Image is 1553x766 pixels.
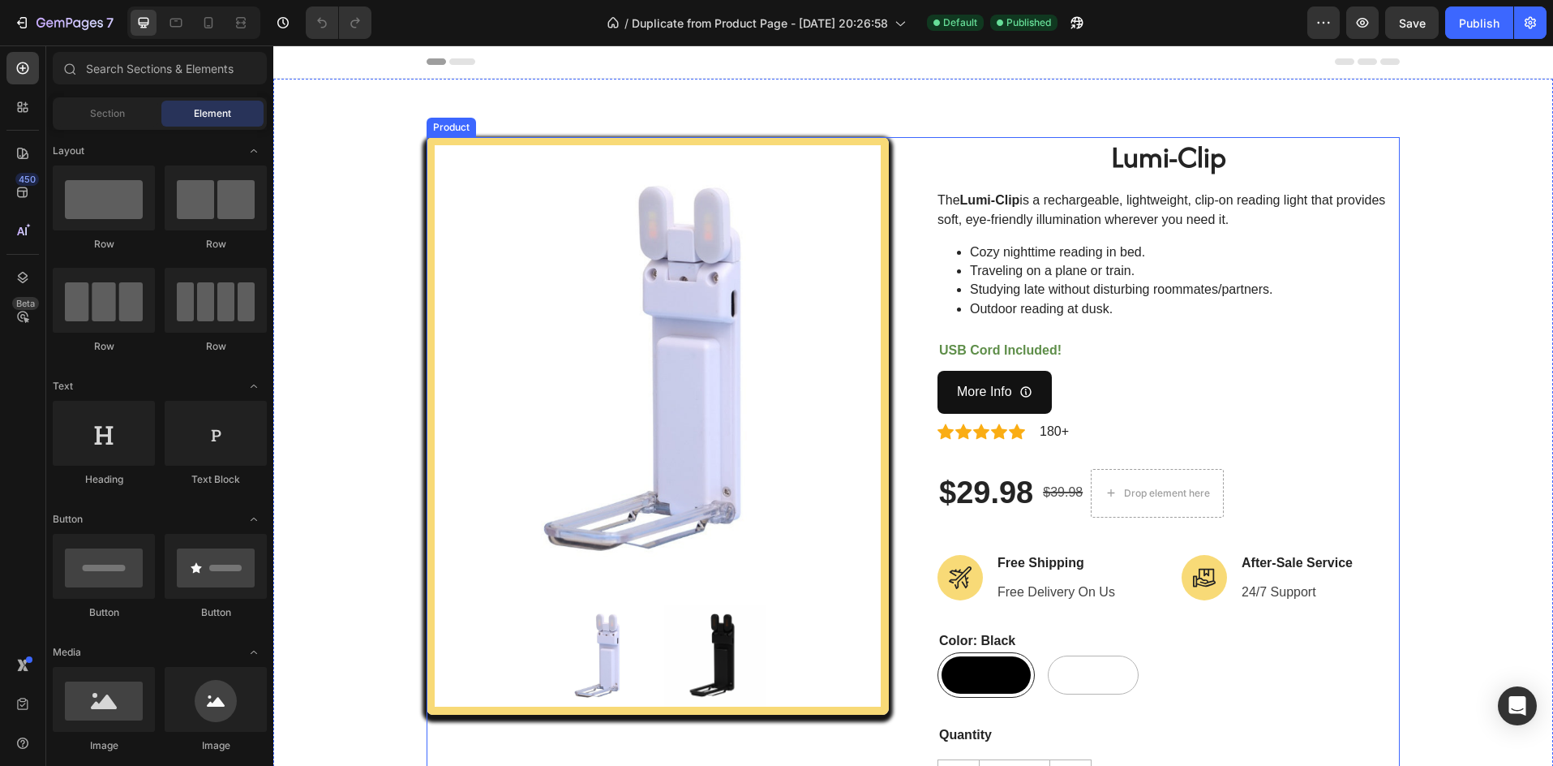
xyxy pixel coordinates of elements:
[1498,686,1537,725] div: Open Intercom Messenger
[53,339,155,354] div: Row
[664,428,761,468] div: $29.98
[697,255,1126,273] p: Outdoor reading at dusk.
[665,715,706,754] button: decrement
[724,537,842,557] p: Free Delivery On Us
[53,605,155,620] div: Button
[766,377,796,396] p: 180+
[697,235,1126,253] p: Studying late without disturbing roommates/partners.
[194,106,231,121] span: Element
[664,325,779,368] a: More Info
[53,237,155,252] div: Row
[1385,6,1439,39] button: Save
[943,15,977,30] span: Default
[1006,15,1051,30] span: Published
[1445,6,1513,39] button: Publish
[241,373,267,399] span: Toggle open
[706,715,777,754] input: quantity
[53,738,155,753] div: Image
[241,506,267,532] span: Toggle open
[15,173,39,186] div: 450
[697,198,1126,216] p: Cozy nighttime reading in bed.
[1459,15,1499,32] div: Publish
[106,13,114,32] p: 7
[777,715,817,754] button: increment
[724,508,842,527] p: Free Shipping
[968,508,1079,527] p: After-Sale Service
[53,645,81,660] span: Media
[53,379,73,394] span: Text
[157,75,199,89] div: Product
[851,441,937,454] div: Drop element here
[165,472,267,487] div: Text Block
[968,537,1079,557] p: 24/7 Support
[1399,16,1426,30] span: Save
[6,6,121,39] button: 7
[666,294,1125,317] p: USB Cord Included!
[664,678,1126,701] div: Quantity
[632,15,888,32] span: Duplicate from Product Page - [DATE] 20:26:58
[90,106,125,121] span: Section
[12,297,39,310] div: Beta
[165,339,267,354] div: Row
[624,15,628,32] span: /
[241,138,267,164] span: Toggle open
[664,584,744,607] legend: Color: Black
[306,6,371,39] div: Undo/Redo
[165,738,267,753] div: Image
[684,335,739,359] p: More Info
[697,217,1126,235] p: Traveling on a plane or train.
[664,148,1112,181] p: The is a rechargeable, lightweight, clip-on reading light that provides soft, eye-friendly illumi...
[273,45,1553,766] iframe: Design area
[687,148,747,161] strong: Lumi-Clip
[53,144,84,158] span: Layout
[241,639,267,665] span: Toggle open
[165,605,267,620] div: Button
[53,52,267,84] input: Search Sections & Elements
[768,434,811,461] div: $39.98
[165,237,267,252] div: Row
[664,92,1126,132] h2: Lumi-Clip
[53,512,83,527] span: Button
[53,472,155,487] div: Heading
